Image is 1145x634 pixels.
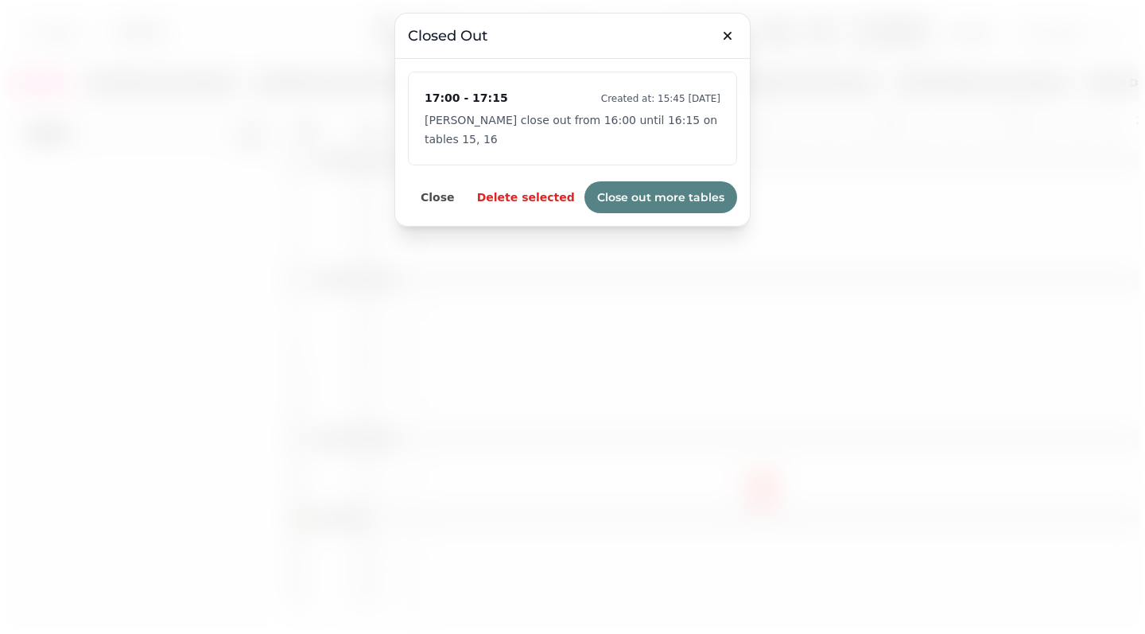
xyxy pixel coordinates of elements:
[584,181,737,213] button: Close out more tables
[425,111,720,149] p: [PERSON_NAME] close out from 16:00 until 16:15 on tables 15, 16
[1065,558,1145,634] iframe: Chat Widget
[597,192,724,203] span: Close out more tables
[477,181,575,213] button: Delete selected
[408,181,468,213] button: Close
[425,88,508,107] p: 17:00 - 17:15
[421,192,455,203] span: Close
[601,92,720,105] p: Created at: 15:45 [DATE]
[477,192,575,203] span: Delete selected
[408,26,737,45] h3: Closed out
